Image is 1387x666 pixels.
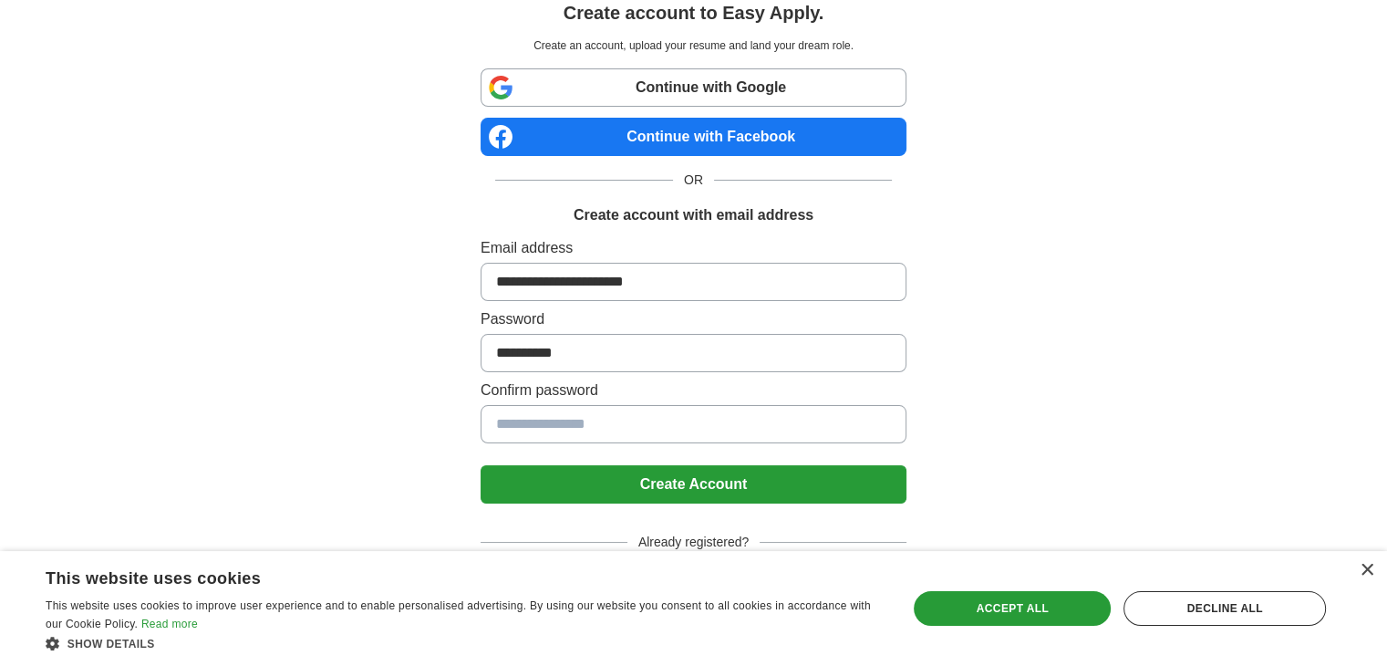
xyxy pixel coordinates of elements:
[481,465,906,504] button: Create Account
[484,37,903,54] p: Create an account, upload your resume and land your dream role.
[481,68,906,107] a: Continue with Google
[574,204,813,226] h1: Create account with email address
[141,618,198,630] a: Read more, opens a new window
[481,308,906,330] label: Password
[1360,564,1373,578] div: Close
[481,118,906,156] a: Continue with Facebook
[67,638,155,650] span: Show details
[627,533,760,552] span: Already registered?
[673,171,714,190] span: OR
[46,562,836,589] div: This website uses cookies
[914,591,1111,626] div: Accept all
[481,380,906,401] label: Confirm password
[46,634,882,652] div: Show details
[46,599,871,630] span: This website uses cookies to improve user experience and to enable personalised advertising. By u...
[481,237,906,259] label: Email address
[1123,591,1326,626] div: Decline all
